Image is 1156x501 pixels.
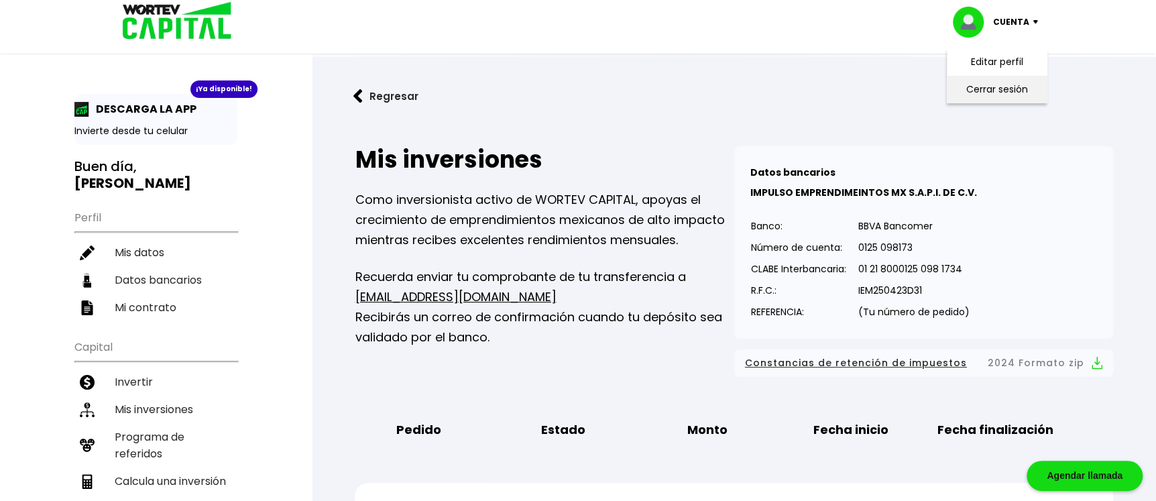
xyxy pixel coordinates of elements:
p: R.F.C.: [751,280,846,300]
img: contrato-icon.f2db500c.svg [80,300,95,315]
img: icon-down [1029,20,1047,24]
a: flecha izquierdaRegresar [333,78,1135,114]
p: REFERENCIA: [751,302,846,322]
ul: Perfil [74,203,237,321]
a: Mi contrato [74,294,237,321]
a: Editar perfil [971,55,1023,69]
a: Invertir [74,368,237,396]
img: calculadora-icon.17d418c4.svg [80,474,95,489]
b: [PERSON_NAME] [74,174,191,192]
a: Mis inversiones [74,396,237,423]
p: Recuerda enviar tu comprobante de tu transferencia a Recibirás un correo de confirmación cuando t... [355,267,734,347]
img: recomiendanos-icon.9b8e9327.svg [80,438,95,453]
b: Datos bancarios [750,166,835,179]
p: Cuenta [993,12,1029,32]
b: Fecha finalización [937,420,1053,440]
p: 0125 098173 [858,237,970,258]
img: flecha izquierda [353,89,363,103]
h3: Buen día, [74,158,237,192]
img: invertir-icon.b3b967d7.svg [80,375,95,390]
button: Regresar [333,78,438,114]
p: CLABE Interbancaria: [751,259,846,279]
a: Programa de referidos [74,423,237,467]
span: Constancias de retención de impuestos [745,355,967,372]
p: BBVA Bancomer [858,216,970,236]
b: IMPULSO EMPRENDIMEINTOS MX S.A.P.I. DE C.V. [750,186,977,199]
img: profile-image [953,7,993,38]
p: Como inversionista activo de WORTEV CAPITAL, apoyas el crecimiento de emprendimientos mexicanos d... [355,190,734,250]
a: Calcula una inversión [74,467,237,495]
b: Pedido [396,420,441,440]
b: Fecha inicio [813,420,888,440]
h2: Mis inversiones [355,146,734,173]
p: 01 21 8000125 098 1734 [858,259,970,279]
img: app-icon [74,102,89,117]
p: Banco: [751,216,846,236]
li: Cerrar sesión [943,76,1051,103]
a: Mis datos [74,239,237,266]
img: inversiones-icon.6695dc30.svg [80,402,95,417]
img: datos-icon.10cf9172.svg [80,273,95,288]
a: [EMAIL_ADDRESS][DOMAIN_NAME] [355,288,556,305]
p: DESCARGA LA APP [89,101,196,117]
div: ¡Ya disponible! [190,80,257,98]
p: Invierte desde tu celular [74,124,237,138]
b: Estado [541,420,585,440]
div: Agendar llamada [1027,461,1143,491]
b: Monto [687,420,727,440]
p: IEM250423D31 [858,280,970,300]
p: (Tu número de pedido) [858,302,970,322]
a: Datos bancarios [74,266,237,294]
p: Número de cuenta: [751,237,846,258]
button: Constancias de retención de impuestos2024 Formato zip [745,355,1102,372]
img: editar-icon.952d3147.svg [80,245,95,260]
